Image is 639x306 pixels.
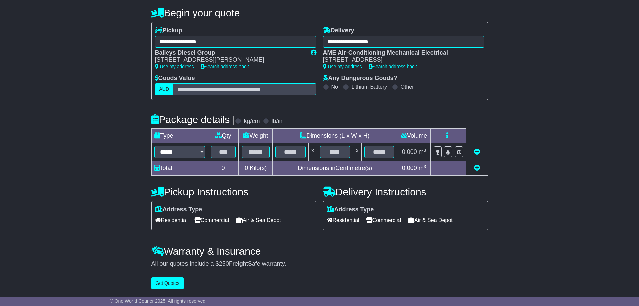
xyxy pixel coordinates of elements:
[323,64,362,69] a: Use my address
[271,118,282,125] label: lb/in
[151,161,208,176] td: Total
[201,64,249,69] a: Search address book
[219,260,229,267] span: 250
[245,165,248,171] span: 0
[151,246,488,257] h4: Warranty & Insurance
[239,129,273,143] td: Weight
[151,7,488,18] h4: Begin your quote
[151,114,235,125] h4: Package details |
[151,260,488,268] div: All our quotes include a $ FreightSafe warranty.
[327,206,374,213] label: Address Type
[424,148,426,153] sup: 3
[323,27,354,34] label: Delivery
[155,27,182,34] label: Pickup
[155,75,195,82] label: Goods Value
[419,165,426,171] span: m
[155,215,188,225] span: Residential
[155,83,174,95] label: AUD
[474,148,480,155] a: Remove this item
[239,161,273,176] td: Kilo(s)
[327,215,359,225] span: Residential
[323,49,478,57] div: AME Air-Conditioning Mechanical Electrical
[369,64,417,69] a: Search address book
[351,84,387,90] label: Lithium Battery
[273,161,397,176] td: Dimensions in Centimetre(s)
[397,129,431,143] td: Volume
[424,164,426,169] sup: 3
[110,298,207,304] span: © One World Courier 2025. All rights reserved.
[208,161,239,176] td: 0
[366,215,401,225] span: Commercial
[194,215,229,225] span: Commercial
[273,129,397,143] td: Dimensions (L x W x H)
[151,129,208,143] td: Type
[155,64,194,69] a: Use my address
[323,75,397,82] label: Any Dangerous Goods?
[155,206,202,213] label: Address Type
[208,129,239,143] td: Qty
[402,165,417,171] span: 0.000
[155,49,304,57] div: Baileys Diesel Group
[474,165,480,171] a: Add new item
[155,56,304,64] div: [STREET_ADDRESS][PERSON_NAME]
[408,215,453,225] span: Air & Sea Depot
[323,56,478,64] div: [STREET_ADDRESS]
[236,215,281,225] span: Air & Sea Depot
[402,148,417,155] span: 0.000
[151,277,184,289] button: Get Quotes
[331,84,338,90] label: No
[244,118,260,125] label: kg/cm
[401,84,414,90] label: Other
[353,143,361,161] td: x
[419,148,426,155] span: m
[151,186,316,198] h4: Pickup Instructions
[308,143,317,161] td: x
[323,186,488,198] h4: Delivery Instructions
